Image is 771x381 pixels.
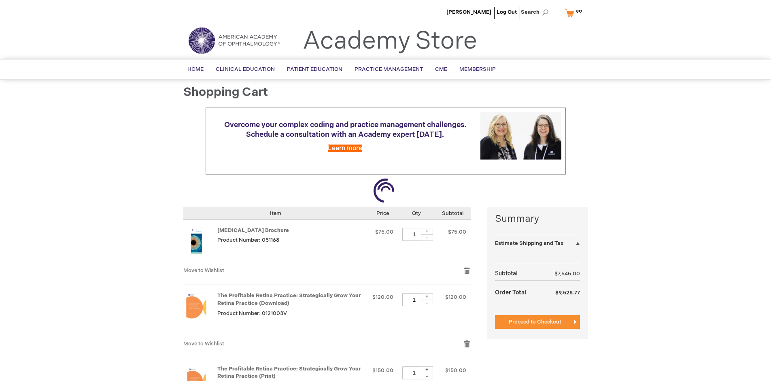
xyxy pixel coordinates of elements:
[555,289,580,296] span: $9,528.77
[303,27,477,56] a: Academy Store
[224,121,466,139] span: Overcome your complex coding and practice management challenges. Schedule a consultation with an ...
[217,227,289,234] a: [MEDICAL_DATA] Brochure
[183,228,217,259] a: Amblyopia Brochure
[495,267,540,281] th: Subtotal
[459,66,496,72] span: Membership
[563,6,587,20] a: 99
[372,294,393,300] span: $120.00
[509,319,561,325] span: Proceed to Checkout
[183,267,224,274] a: Move to Wishlist
[446,9,491,15] a: [PERSON_NAME]
[576,9,582,15] span: 99
[445,367,466,374] span: $150.00
[402,293,427,306] input: Qty
[216,66,275,72] span: Clinical Education
[217,366,361,380] a: The Profitable Retina Practice: Strategically Grow Your Retina Practice (Print)
[183,341,224,347] a: Move to Wishlist
[183,293,217,331] a: The Profitable Retina Practice: Strategically Grow Your Retina Practice (Download)
[217,237,279,243] span: Product Number: 051168
[421,366,433,373] div: +
[355,66,423,72] span: Practice Management
[217,292,361,307] a: The Profitable Retina Practice: Strategically Grow Your Retina Practice (Download)
[421,373,433,379] div: -
[448,229,466,235] span: $75.00
[521,4,552,20] span: Search
[495,315,580,329] button: Proceed to Checkout
[495,285,526,299] strong: Order Total
[554,270,580,277] span: $7,545.00
[445,294,466,300] span: $120.00
[183,228,209,254] img: Amblyopia Brochure
[287,66,342,72] span: Patient Education
[183,293,209,319] img: The Profitable Retina Practice: Strategically Grow Your Retina Practice (Download)
[328,145,362,152] a: Learn more
[187,66,204,72] span: Home
[376,210,389,217] span: Price
[495,212,580,226] strong: Summary
[421,293,433,300] div: +
[495,240,563,247] strong: Estimate Shipping and Tax
[217,310,287,317] span: Product Number: 0121003V
[421,300,433,306] div: -
[183,85,268,100] span: Shopping Cart
[375,229,393,235] span: $75.00
[402,366,427,379] input: Qty
[435,66,447,72] span: CME
[372,367,393,374] span: $150.00
[421,234,433,241] div: -
[402,228,427,241] input: Qty
[480,112,561,160] img: Schedule a consultation with an Academy expert today
[442,210,463,217] span: Subtotal
[412,210,421,217] span: Qty
[421,228,433,235] div: +
[270,210,281,217] span: Item
[497,9,517,15] a: Log Out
